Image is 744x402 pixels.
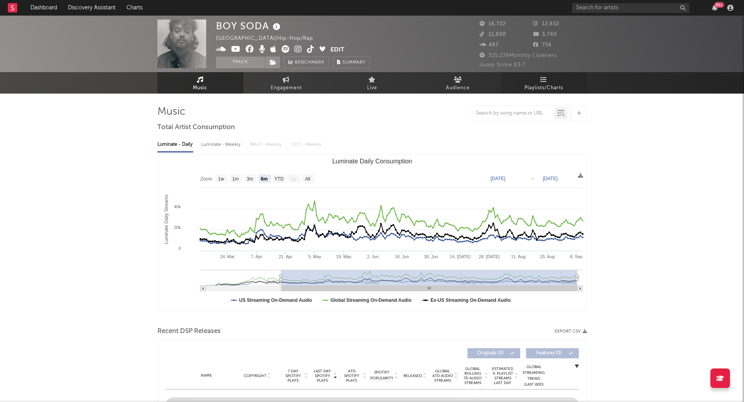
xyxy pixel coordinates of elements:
[570,254,582,259] text: 8. Sep
[330,298,411,303] text: Global Streaming On-Demand Audio
[530,176,535,181] text: →
[283,369,303,383] span: 7 Day Spotify Plays
[480,21,506,27] span: 16,722
[216,19,282,32] div: BOY SODA
[251,254,262,259] text: 7. Apr
[462,367,484,385] span: Global Rolling 7D Audio Streams
[533,21,559,27] span: 12,832
[220,254,235,259] text: 24. Mar
[467,348,520,358] button: Originals(0)
[430,298,511,303] text: Ex-US Streaming On-Demand Audio
[164,195,169,244] text: Luminate Daily Streams
[480,53,557,58] span: 325,239 Monthly Listeners
[367,254,378,259] text: 2. Jun
[308,254,321,259] text: 5. May
[232,176,239,182] text: 1m
[174,225,181,230] text: 20k
[415,72,501,94] a: Audience
[540,254,554,259] text: 25. Aug
[367,83,377,93] span: Live
[216,34,322,43] div: [GEOGRAPHIC_DATA] | Hip-Hop/Rap
[178,246,180,251] text: 0
[243,72,329,94] a: Engagement
[278,254,292,259] text: 21. Apr
[200,176,212,182] text: Zoom
[330,45,344,55] button: Edit
[370,370,393,381] span: Spotify Popularity
[157,72,243,94] a: Music
[181,373,232,379] div: Name
[336,254,351,259] text: 19. May
[480,32,506,37] span: 11,800
[395,254,409,259] text: 16. Jun
[479,254,500,259] text: 28. [DATE]
[450,254,470,259] text: 14. [DATE]
[295,58,325,67] span: Benchmark
[216,57,265,68] button: Track
[158,155,587,311] svg: Luminate Daily Consumption
[473,351,508,356] span: Originals ( 0 )
[260,176,267,182] text: 6m
[157,138,193,151] div: Luminate - Daily
[572,3,689,13] input: Search for artists
[274,176,284,182] text: YTD
[157,123,235,132] span: Total Artist Consumption
[533,43,552,48] span: 756
[291,176,296,182] text: 1y
[531,351,567,356] span: Features ( 0 )
[472,110,555,117] input: Search by song name or URL
[480,62,525,67] span: Jump Score: 83.7
[333,57,370,68] button: Summary
[271,83,302,93] span: Engagement
[480,43,499,48] span: 487
[543,176,558,181] text: [DATE]
[522,364,546,388] div: Global Streaming Trend (Last 60D)
[343,60,366,65] span: Summary
[525,83,563,93] span: Playlists/Charts
[244,374,266,378] span: Copyright
[332,158,412,165] text: Luminate Daily Consumption
[284,57,329,68] a: Benchmark
[491,176,505,181] text: [DATE]
[511,254,525,259] text: 11. Aug
[492,367,514,385] span: Estimated % Playlist Streams Last Day
[239,298,312,303] text: US Streaming On-Demand Audio
[501,72,587,94] a: Playlists/Charts
[201,138,242,151] div: Luminate - Weekly
[312,369,333,383] span: Last Day Spotify Plays
[329,72,415,94] a: Live
[218,176,224,182] text: 1w
[174,204,181,209] text: 40k
[712,5,717,11] button: 99+
[714,2,724,8] div: 99 +
[432,369,453,383] span: Global ATD Audio Streams
[446,83,470,93] span: Audience
[341,369,362,383] span: ATD Spotify Plays
[424,254,438,259] text: 30. Jun
[555,329,587,334] button: Export CSV
[533,32,557,37] span: 3,740
[305,176,310,182] text: All
[246,176,253,182] text: 3m
[193,83,207,93] span: Music
[157,327,221,336] span: Recent DSP Releases
[403,374,422,378] span: Released
[526,348,579,358] button: Features(0)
